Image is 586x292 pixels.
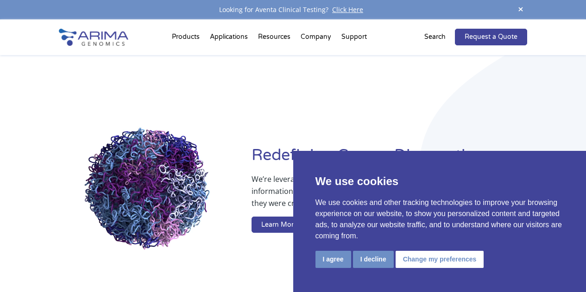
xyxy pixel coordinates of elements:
button: Change my preferences [396,251,484,268]
p: We use cookies and other tracking technologies to improve your browsing experience on our website... [315,197,564,242]
p: We use cookies [315,173,564,190]
div: Looking for Aventa Clinical Testing? [59,4,528,16]
p: We’re leveraging whole-genome sequence and structure information to ensure breakthrough therapies... [252,173,490,217]
img: Arima-Genomics-logo [59,29,128,46]
p: Search [424,31,446,43]
a: Learn More [252,217,307,233]
button: I agree [315,251,351,268]
a: Click Here [328,5,367,14]
h1: Redefining Cancer Diagnostics [252,145,527,173]
button: I decline [353,251,394,268]
a: Request a Quote [455,29,527,45]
